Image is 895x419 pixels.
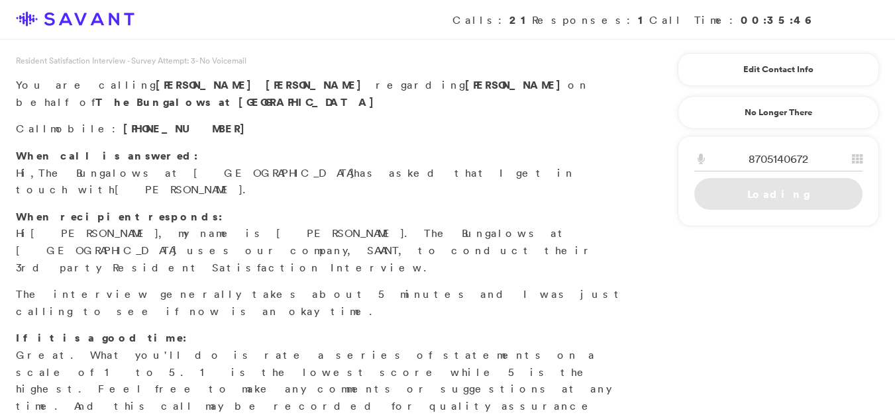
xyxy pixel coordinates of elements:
[95,95,381,109] strong: The Bungalows at [GEOGRAPHIC_DATA]
[156,77,258,92] span: [PERSON_NAME]
[694,59,863,80] a: Edit Contact Info
[16,148,198,163] strong: When call is answered:
[509,13,532,27] strong: 21
[16,286,627,320] p: The interview generally takes about 5 minutes and I was just calling to see if now is an okay time.
[741,13,813,27] strong: 00:35:46
[638,13,649,27] strong: 1
[266,77,368,92] span: [PERSON_NAME]
[16,120,627,138] p: Call :
[115,183,242,196] span: [PERSON_NAME]
[678,96,879,129] a: No Longer There
[30,226,158,240] span: [PERSON_NAME]
[16,55,246,66] span: Resident Satisfaction Interview - Survey Attempt: 3 - No Voicemail
[694,178,863,210] a: Loading
[123,121,252,136] span: [PHONE_NUMBER]
[38,166,354,179] span: The Bungalows at [GEOGRAPHIC_DATA]
[16,77,627,111] p: You are calling regarding on behalf of
[465,77,568,92] strong: [PERSON_NAME]
[16,209,223,224] strong: When recipient responds:
[16,148,627,199] p: Hi, has asked that I get in touch with .
[16,209,627,276] p: Hi , my name is [PERSON_NAME]. The Bungalows at [GEOGRAPHIC_DATA] uses our company, SAVANT, to co...
[16,330,187,345] strong: If it is a good time:
[50,122,112,135] span: mobile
